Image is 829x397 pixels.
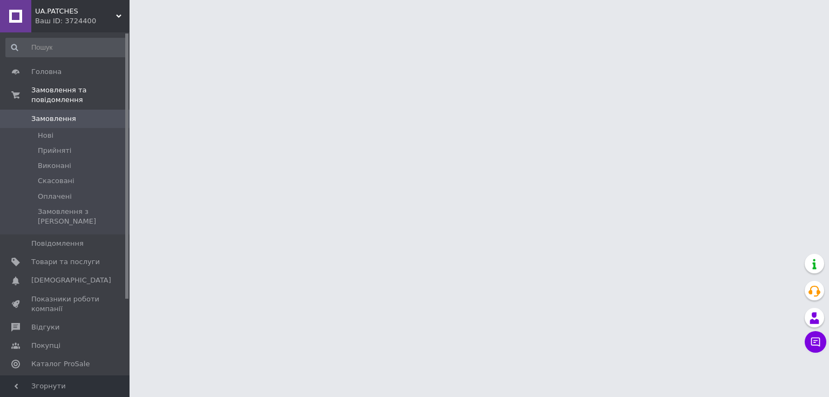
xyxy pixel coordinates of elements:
[31,85,130,105] span: Замовлення та повідомлення
[31,294,100,314] span: Показники роботи компанії
[35,6,116,16] span: UA.PATCHES
[38,207,126,226] span: Замовлення з [PERSON_NAME]
[35,16,130,26] div: Ваш ID: 3724400
[38,176,74,186] span: Скасовані
[31,359,90,369] span: Каталог ProSale
[5,38,127,57] input: Пошук
[31,322,59,332] span: Відгуки
[31,67,62,77] span: Головна
[31,114,76,124] span: Замовлення
[38,192,72,201] span: Оплачені
[31,239,84,248] span: Повідомлення
[38,146,71,156] span: Прийняті
[805,331,826,353] button: Чат з покупцем
[31,275,111,285] span: [DEMOGRAPHIC_DATA]
[38,131,53,140] span: Нові
[31,257,100,267] span: Товари та послуги
[31,341,60,351] span: Покупці
[38,161,71,171] span: Виконані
